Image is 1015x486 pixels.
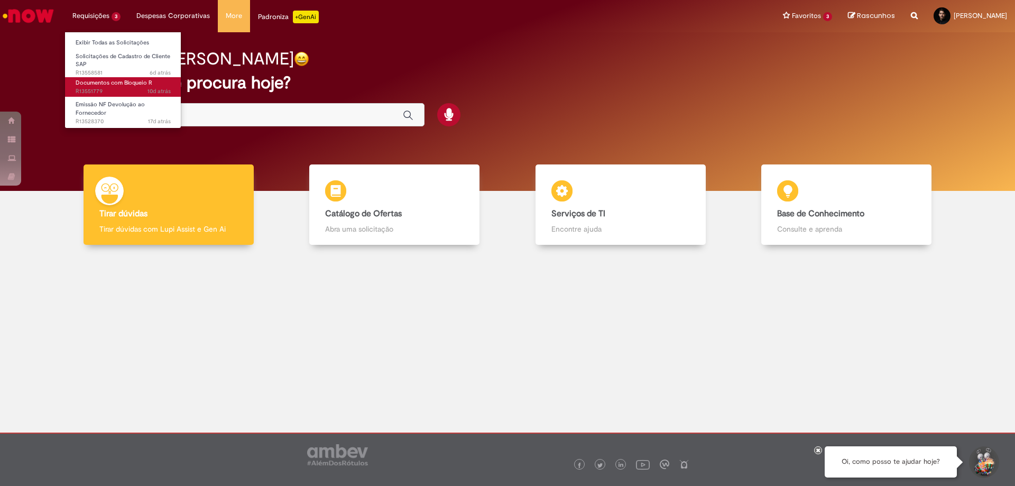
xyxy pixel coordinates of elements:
[660,460,669,469] img: logo_footer_workplace.png
[64,32,181,129] ul: Requisições
[679,460,689,469] img: logo_footer_naosei.png
[734,164,960,245] a: Base de Conhecimento Consulte e aprenda
[792,11,821,21] span: Favoritos
[91,74,924,92] h2: O que você procura hoje?
[148,117,171,125] span: 17d atrás
[823,12,832,21] span: 3
[577,463,582,468] img: logo_footer_facebook.png
[76,100,145,117] span: Emissão NF Devolução ao Fornecedor
[76,117,171,126] span: R13528370
[282,164,508,245] a: Catálogo de Ofertas Abra uma solicitação
[72,11,109,21] span: Requisições
[65,77,181,97] a: Aberto R13551779 : Documentos com Bloqueio R
[307,444,368,465] img: logo_footer_ambev_rotulo_gray.png
[76,79,152,87] span: Documentos com Bloqueio R
[147,87,171,95] span: 10d atrás
[99,224,238,234] p: Tirar dúvidas com Lupi Assist e Gen Ai
[150,69,171,77] span: 6d atrás
[619,462,624,469] img: logo_footer_linkedin.png
[258,11,319,23] div: Padroniza
[91,50,294,68] h2: Bom dia, [PERSON_NAME]
[848,11,895,21] a: Rascunhos
[325,208,402,219] b: Catálogo de Ofertas
[636,457,650,471] img: logo_footer_youtube.png
[65,99,181,122] a: Aberto R13528370 : Emissão NF Devolução ao Fornecedor
[508,164,734,245] a: Serviços de TI Encontre ajuda
[76,87,171,96] span: R13551779
[65,37,181,49] a: Exibir Todas as Solicitações
[293,11,319,23] p: +GenAi
[76,69,171,77] span: R13558581
[825,446,957,478] div: Oi, como posso te ajudar hoje?
[56,164,282,245] a: Tirar dúvidas Tirar dúvidas com Lupi Assist e Gen Ai
[294,51,309,67] img: happy-face.png
[112,12,121,21] span: 3
[551,224,690,234] p: Encontre ajuda
[597,463,603,468] img: logo_footer_twitter.png
[325,224,464,234] p: Abra uma solicitação
[99,208,147,219] b: Tirar dúvidas
[857,11,895,21] span: Rascunhos
[147,87,171,95] time: 19/09/2025 16:52:00
[76,52,170,69] span: Solicitações de Cadastro de Cliente SAP
[777,208,864,219] b: Base de Conhecimento
[1,5,56,26] img: ServiceNow
[65,51,181,74] a: Aberto R13558581 : Solicitações de Cadastro de Cliente SAP
[777,224,916,234] p: Consulte e aprenda
[954,11,1007,20] span: [PERSON_NAME]
[551,208,605,219] b: Serviços de TI
[136,11,210,21] span: Despesas Corporativas
[150,69,171,77] time: 23/09/2025 11:27:55
[967,446,999,478] button: Iniciar Conversa de Suporte
[226,11,242,21] span: More
[148,117,171,125] time: 12/09/2025 15:47:55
